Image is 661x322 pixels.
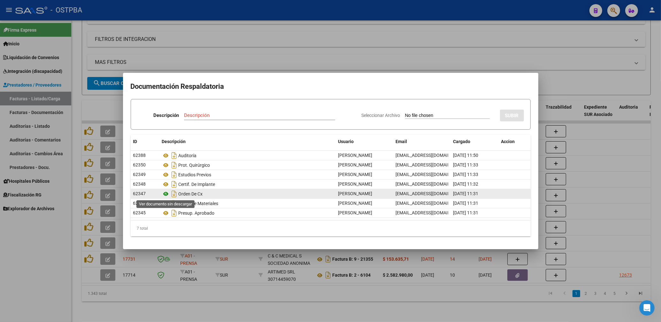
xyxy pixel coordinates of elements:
span: [DATE] 11:31 [453,201,479,206]
span: [DATE] 11:32 [453,181,479,187]
iframe: Intercom live chat [639,300,655,316]
span: [EMAIL_ADDRESS][DOMAIN_NAME] [396,210,467,215]
div: Presup. Aprobado [162,208,333,218]
span: [DATE] 11:33 [453,172,479,177]
span: 62345 [133,210,146,215]
datatable-header-cell: Descripción [159,135,336,149]
span: [PERSON_NAME] [338,153,373,158]
datatable-header-cell: Cargado [451,135,499,149]
span: 62349 [133,172,146,177]
span: [PERSON_NAME] [338,172,373,177]
span: [EMAIL_ADDRESS][DOMAIN_NAME] [396,181,467,187]
div: Orden De Cx [162,189,333,199]
div: Prot. Quirúrgico [162,160,333,170]
span: [EMAIL_ADDRESS][DOMAIN_NAME] [396,201,467,206]
i: Descargar documento [170,198,179,209]
span: [EMAIL_ADDRESS][DOMAIN_NAME] [396,162,467,167]
i: Descargar documento [170,170,179,180]
span: Cargado [453,139,471,144]
span: 62350 [133,162,146,167]
span: Seleccionar Archivo [362,113,400,118]
datatable-header-cell: ID [131,135,159,149]
span: SUBIR [505,113,519,119]
span: [EMAIL_ADDRESS][DOMAIN_NAME] [396,153,467,158]
button: SUBIR [500,110,524,121]
span: [PERSON_NAME] [338,162,373,167]
i: Descargar documento [170,179,179,189]
span: [EMAIL_ADDRESS][DOMAIN_NAME] [396,191,467,196]
span: [PERSON_NAME] [338,210,373,215]
span: Usuario [338,139,354,144]
span: Email [396,139,407,144]
datatable-header-cell: Email [393,135,451,149]
div: Estudios Previos [162,170,333,180]
span: 62347 [133,191,146,196]
span: [PERSON_NAME] [338,201,373,206]
div: Orden De Materiales [162,198,333,209]
i: Descargar documento [170,208,179,218]
i: Descargar documento [170,189,179,199]
span: [EMAIL_ADDRESS][DOMAIN_NAME] [396,172,467,177]
i: Descargar documento [170,150,179,161]
span: ID [133,139,137,144]
datatable-header-cell: Usuario [336,135,393,149]
span: [DATE] 11:33 [453,162,479,167]
span: Accion [501,139,515,144]
div: Certif. De Implante [162,179,333,189]
div: 7 total [131,220,531,236]
span: [PERSON_NAME] [338,191,373,196]
datatable-header-cell: Accion [499,135,531,149]
span: Descripción [162,139,186,144]
i: Descargar documento [170,160,179,170]
span: [DATE] 11:31 [453,191,479,196]
span: [DATE] 11:31 [453,210,479,215]
span: 62346 [133,201,146,206]
span: 62388 [133,153,146,158]
span: [PERSON_NAME] [338,181,373,187]
h2: Documentación Respaldatoria [131,80,531,93]
p: Descripción [153,112,179,119]
span: 62348 [133,181,146,187]
div: Auditoría [162,150,333,161]
span: [DATE] 11:50 [453,153,479,158]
